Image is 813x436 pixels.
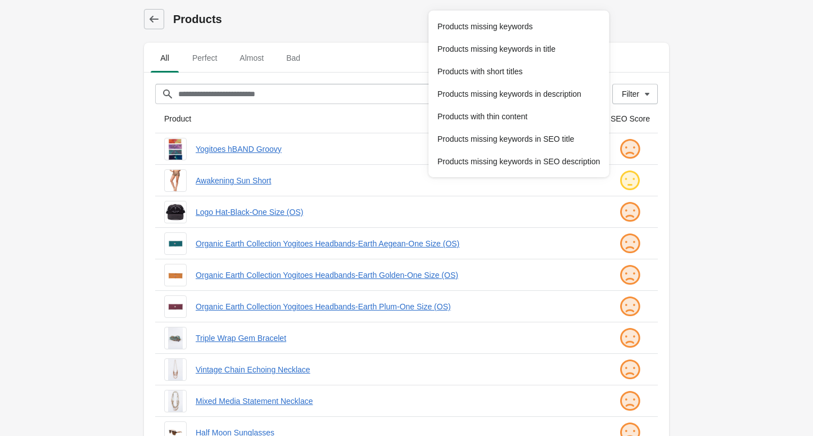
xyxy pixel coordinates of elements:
span: Products missing keywords in SEO description [437,156,600,167]
img: sad.png [618,390,641,412]
a: Products missing keywords in SEO title [433,128,604,150]
a: Products missing keywords in SEO description [433,150,604,173]
span: All [151,48,179,68]
img: sad.png [618,232,641,255]
img: sad.png [618,201,641,223]
span: Products with short titles [437,66,600,77]
img: sad.png [618,358,641,381]
button: Almost [228,43,275,73]
a: Triple Wrap Gem Bracelet [196,332,593,344]
img: sad.png [618,295,641,318]
img: ok.png [618,169,641,192]
span: Products with thin content [437,111,600,122]
button: Perfect [181,43,228,73]
span: Products missing keywords in description [437,88,600,100]
a: Products with thin content [433,105,604,128]
h1: Products [173,11,669,27]
img: sad.png [618,138,641,160]
th: Product [155,104,602,133]
img: sad.png [618,327,641,349]
img: sad.png [618,264,641,286]
a: Yogitoes hBAND Groovy [196,143,593,155]
div: Filter [622,89,639,98]
span: Products missing keywords in SEO title [437,133,600,145]
a: Mixed Media Statement Necklace [196,395,593,407]
span: Perfect [183,48,226,68]
a: Organic Earth Collection Yogitoes Headbands-Earth Golden-One Size (OS) [196,269,593,281]
button: Bad [275,43,311,73]
span: Products missing keywords [437,21,600,32]
button: All [148,43,181,73]
a: Vintage Chain Echoing Necklace [196,364,593,375]
button: Filter [612,84,658,104]
a: Products missing keywords in description [433,83,604,105]
span: Bad [277,48,309,68]
span: Almost [231,48,273,68]
a: Products missing keywords [433,15,604,38]
a: Organic Earth Collection Yogitoes Headbands-Earth Plum-One Size (OS) [196,301,593,312]
a: Logo Hat-Black-One Size (OS) [196,206,593,218]
th: SEO Score [602,104,658,133]
a: Organic Earth Collection Yogitoes Headbands-Earth Aegean-One Size (OS) [196,238,593,249]
span: Products missing keywords in title [437,43,600,55]
a: Awakening Sun Short [196,175,593,186]
a: Products with short titles [433,60,604,83]
a: Products missing keywords in title [433,38,604,60]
